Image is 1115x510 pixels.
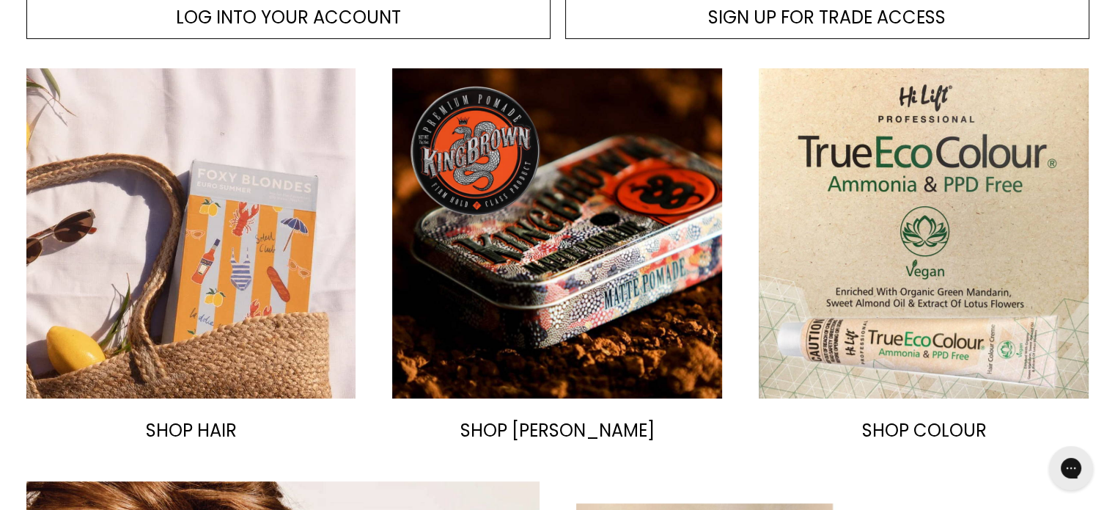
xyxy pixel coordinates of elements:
span: SHOP HAIR [145,418,236,442]
span: SHOP [PERSON_NAME] [460,418,655,442]
span: LOG INTO YOUR ACCOUNT [176,5,401,29]
span: SHOP COLOUR [861,418,986,442]
span: SIGN UP FOR TRADE ACCESS [708,5,946,29]
a: SHOP COLOUR [759,413,1089,448]
a: SHOP [PERSON_NAME] [392,413,722,448]
iframe: Gorgias live chat messenger [1042,441,1100,495]
a: SHOP HAIR [26,413,356,448]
